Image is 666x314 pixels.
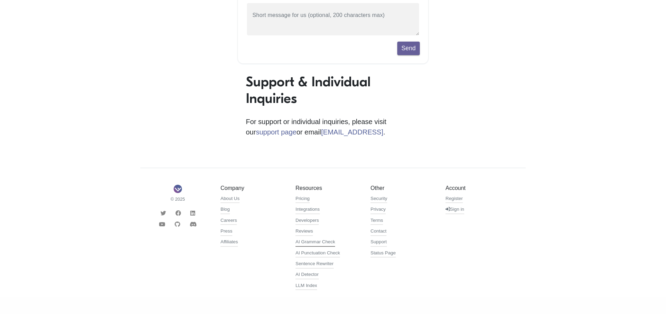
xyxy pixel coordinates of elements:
[220,228,232,236] a: Press
[371,250,396,258] a: Status Page
[295,228,313,236] a: Reviews
[371,217,383,225] a: Terms
[220,217,237,225] a: Careers
[220,195,240,203] a: About Us
[371,195,387,203] a: Security
[256,128,297,136] a: support page
[295,282,317,290] a: LLM Index
[446,185,510,191] h5: Account
[295,271,319,279] a: AI Detector
[295,185,360,191] h5: Resources
[246,73,420,107] h1: Support & Individual Inquiries
[190,210,195,216] i: LinkedIn
[295,195,310,203] a: Pricing
[371,238,387,247] a: Support
[220,206,230,214] a: Blog
[295,217,319,225] a: Developers
[371,206,386,214] a: Privacy
[371,185,435,191] h5: Other
[295,250,340,258] a: AI Punctuation Check
[145,196,210,202] small: © 2025
[175,210,181,216] i: Facebook
[174,185,182,193] img: Sapling Logo
[295,260,334,269] a: Sentence Rewriter
[295,238,335,247] a: AI Grammar Check
[190,221,197,227] i: Discord
[220,238,238,247] a: Affiliates
[446,195,463,203] a: Register
[446,206,464,214] a: Sign in
[397,42,420,55] button: Send
[160,210,166,216] i: Twitter
[295,206,320,214] a: Integrations
[371,228,386,236] a: Contact
[175,221,180,227] i: Github
[159,221,165,227] i: Youtube
[321,128,383,136] a: [EMAIL_ADDRESS]
[246,116,420,137] p: For support or individual inquiries, please visit our or email .
[220,185,285,191] h5: Company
